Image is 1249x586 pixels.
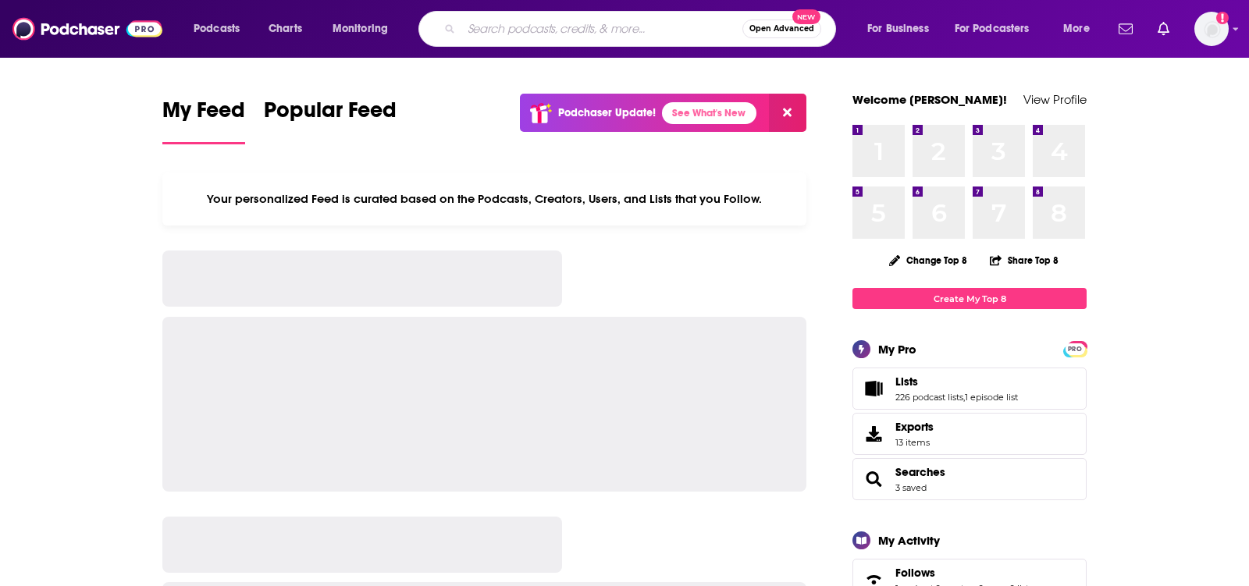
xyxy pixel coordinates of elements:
a: View Profile [1023,92,1087,107]
a: Show notifications dropdown [1151,16,1176,42]
span: New [792,9,820,24]
svg: Add a profile image [1216,12,1229,24]
div: My Activity [878,533,940,548]
a: 3 saved [895,482,927,493]
a: See What's New [662,102,756,124]
a: My Feed [162,97,245,144]
a: Show notifications dropdown [1112,16,1139,42]
span: Monitoring [333,18,388,40]
span: Follows [895,566,935,580]
span: My Feed [162,97,245,133]
input: Search podcasts, credits, & more... [461,16,742,41]
span: Logged in as TeemsPR [1194,12,1229,46]
span: For Podcasters [955,18,1030,40]
a: Popular Feed [264,97,397,144]
p: Podchaser Update! [558,106,656,119]
a: Searches [895,465,945,479]
button: open menu [1052,16,1109,41]
button: Share Top 8 [989,245,1059,275]
a: Exports [852,413,1087,455]
button: Open AdvancedNew [742,20,821,38]
span: For Business [867,18,929,40]
button: open menu [183,16,260,41]
button: open menu [322,16,408,41]
a: 1 episode list [965,392,1018,403]
span: PRO [1066,343,1084,355]
button: open menu [945,16,1052,41]
div: Your personalized Feed is curated based on the Podcasts, Creators, Users, and Lists that you Follow. [162,172,806,226]
span: Open Advanced [749,25,814,33]
span: More [1063,18,1090,40]
a: Create My Top 8 [852,288,1087,309]
img: User Profile [1194,12,1229,46]
div: My Pro [878,342,916,357]
button: Show profile menu [1194,12,1229,46]
span: Exports [895,420,934,434]
a: Lists [858,378,889,400]
a: Searches [858,468,889,490]
span: Popular Feed [264,97,397,133]
span: Lists [852,368,1087,410]
a: Follows [895,566,1033,580]
a: Lists [895,375,1018,389]
a: Welcome [PERSON_NAME]! [852,92,1007,107]
span: Searches [852,458,1087,500]
a: PRO [1066,343,1084,354]
a: Charts [258,16,311,41]
a: 226 podcast lists [895,392,963,403]
span: , [963,392,965,403]
div: Search podcasts, credits, & more... [433,11,851,47]
button: Change Top 8 [880,250,977,270]
span: Lists [895,375,918,389]
span: 13 items [895,437,934,448]
button: open menu [856,16,948,41]
span: Exports [858,423,889,445]
img: Podchaser - Follow, Share and Rate Podcasts [12,14,162,44]
span: Podcasts [194,18,240,40]
span: Charts [269,18,302,40]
